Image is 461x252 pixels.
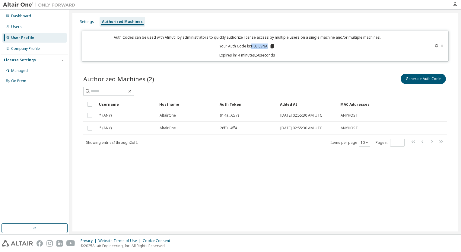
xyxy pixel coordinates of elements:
[99,126,112,131] span: * (ANY)
[2,240,33,247] img: altair_logo.svg
[99,113,112,118] span: * (ANY)
[3,2,78,8] img: Altair One
[341,126,358,131] span: ANYHOST
[11,24,22,29] div: Users
[66,240,75,247] img: youtube.svg
[280,113,322,118] span: [DATE] 02:55:30 AM UTC
[81,243,174,248] p: © 2025 Altair Engineering, Inc. All Rights Reserved.
[341,113,358,118] span: ANYHOST
[11,46,40,51] div: Company Profile
[280,126,322,131] span: [DATE] 02:55:30 AM UTC
[160,126,176,131] span: AltairOne
[4,58,36,63] div: License Settings
[37,240,43,247] img: facebook.svg
[102,19,143,24] div: Authorized Machines
[99,99,154,109] div: Username
[11,35,34,40] div: User Profile
[219,44,275,49] p: Your Auth Code is: H0SJESNA
[11,14,31,18] div: Dashboard
[220,113,240,118] span: 914a...657a
[330,139,370,147] span: Items per page
[340,99,384,109] div: MAC Addresses
[86,53,409,58] p: Expires in 14 minutes, 50 seconds
[220,99,275,109] div: Auth Token
[160,113,176,118] span: AltairOne
[280,99,335,109] div: Added At
[376,139,405,147] span: Page n.
[98,238,143,243] div: Website Terms of Use
[159,99,215,109] div: Hostname
[220,126,237,131] span: 26f0...4ff4
[83,75,154,83] span: Authorized Machines (2)
[56,240,63,247] img: linkedin.svg
[46,240,53,247] img: instagram.svg
[361,140,369,145] button: 10
[11,68,28,73] div: Managed
[80,19,94,24] div: Settings
[86,140,138,145] span: Showing entries 1 through 2 of 2
[401,74,446,84] button: Generate Auth Code
[86,35,409,40] p: Auth Codes can be used with Almutil by administrators to quickly authorize license access by mult...
[81,238,98,243] div: Privacy
[11,79,26,83] div: On Prem
[143,238,174,243] div: Cookie Consent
